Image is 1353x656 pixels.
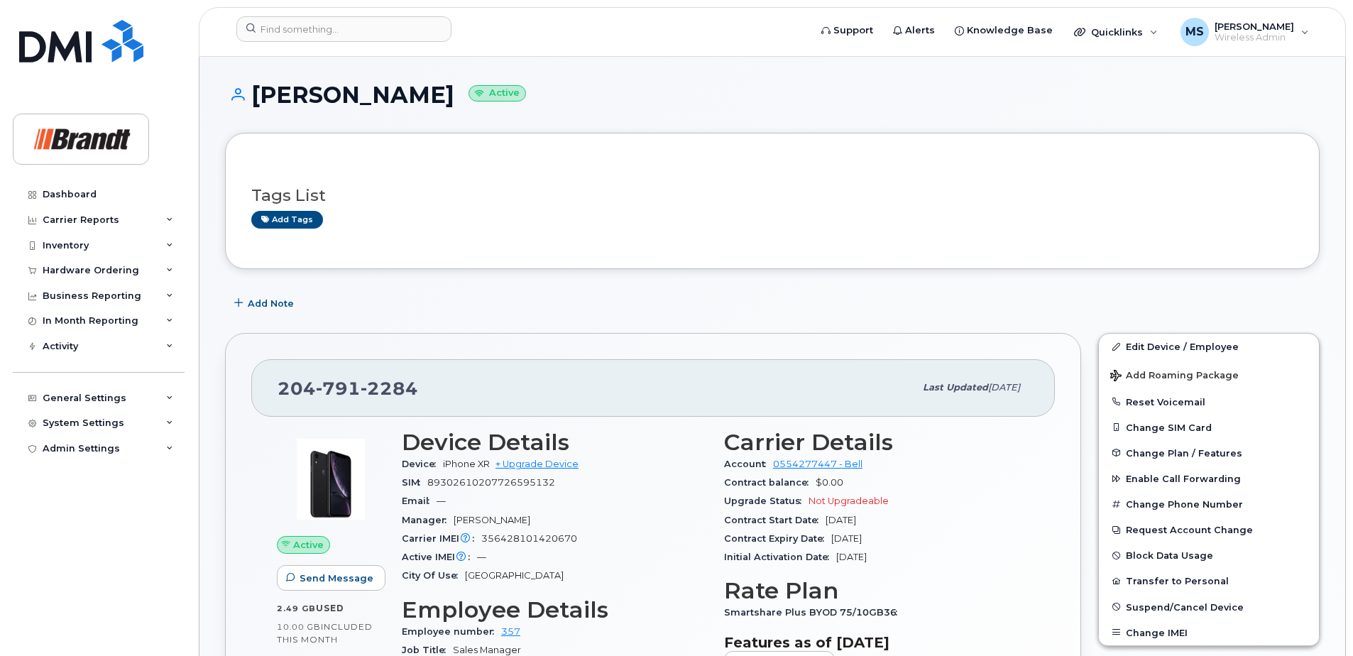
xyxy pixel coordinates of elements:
[469,85,526,102] small: Active
[402,552,477,562] span: Active IMEI
[277,622,321,632] span: 10.00 GB
[402,459,443,469] span: Device
[1126,447,1242,458] span: Change Plan / Features
[278,378,418,399] span: 204
[501,626,520,637] a: 357
[1099,466,1319,491] button: Enable Call Forwarding
[1099,334,1319,359] a: Edit Device / Employee
[251,211,323,229] a: Add tags
[402,626,501,637] span: Employee number
[1110,370,1239,383] span: Add Roaming Package
[724,459,773,469] span: Account
[465,570,564,581] span: [GEOGRAPHIC_DATA]
[724,578,1029,603] h3: Rate Plan
[923,382,988,393] span: Last updated
[361,378,418,399] span: 2284
[402,477,427,488] span: SIM
[773,459,862,469] a: 0554277447 - Bell
[293,538,324,552] span: Active
[225,82,1320,107] h1: [PERSON_NAME]
[988,382,1020,393] span: [DATE]
[427,477,555,488] span: 89302610207726595132
[724,552,836,562] span: Initial Activation Date
[454,515,530,525] span: [PERSON_NAME]
[836,552,867,562] span: [DATE]
[1099,360,1319,389] button: Add Roaming Package
[477,552,486,562] span: —
[251,187,1293,204] h3: Tags List
[495,459,579,469] a: + Upgrade Device
[1099,542,1319,568] button: Block Data Usage
[288,437,373,522] img: image20231002-3703462-u8y6nc.jpeg
[1099,517,1319,542] button: Request Account Change
[1099,620,1319,645] button: Change IMEI
[724,430,1029,455] h3: Carrier Details
[1099,491,1319,517] button: Change Phone Number
[816,477,843,488] span: $0.00
[402,430,707,455] h3: Device Details
[724,634,1029,651] h3: Features as of [DATE]
[402,496,437,506] span: Email
[831,533,862,544] span: [DATE]
[402,645,453,655] span: Job Title
[724,496,809,506] span: Upgrade Status
[225,290,306,316] button: Add Note
[1099,440,1319,466] button: Change Plan / Features
[481,533,577,544] span: 356428101420670
[402,570,465,581] span: City Of Use
[453,645,521,655] span: Sales Manager
[437,496,446,506] span: —
[724,533,831,544] span: Contract Expiry Date
[277,621,373,645] span: included this month
[402,597,707,623] h3: Employee Details
[402,533,481,544] span: Carrier IMEI
[1099,594,1319,620] button: Suspend/Cancel Device
[277,603,316,613] span: 2.49 GB
[724,515,826,525] span: Contract Start Date
[1126,474,1241,484] span: Enable Call Forwarding
[316,378,361,399] span: 791
[402,515,454,525] span: Manager
[724,477,816,488] span: Contract balance
[1099,415,1319,440] button: Change SIM Card
[316,603,344,613] span: used
[1126,601,1244,612] span: Suspend/Cancel Device
[1099,389,1319,415] button: Reset Voicemail
[300,572,373,585] span: Send Message
[826,515,856,525] span: [DATE]
[443,459,490,469] span: iPhone XR
[809,496,889,506] span: Not Upgradeable
[248,297,294,310] span: Add Note
[1099,568,1319,594] button: Transfer to Personal
[724,607,904,618] span: Smartshare Plus BYOD 75/10GB36
[277,565,385,591] button: Send Message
